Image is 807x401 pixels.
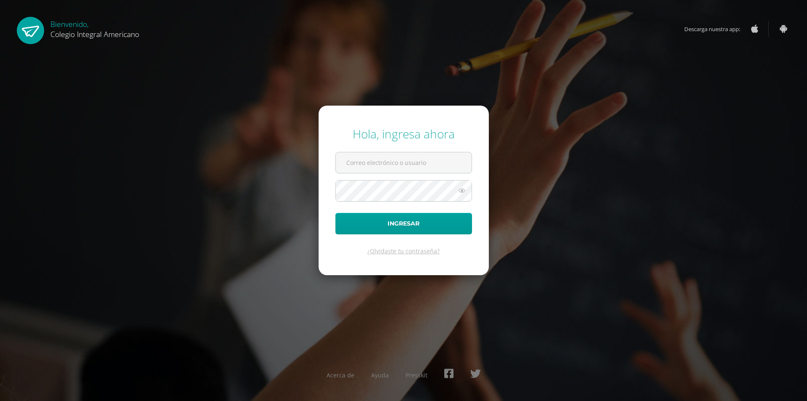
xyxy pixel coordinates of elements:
[371,371,389,379] a: Ayuda
[50,29,139,39] span: Colegio Integral Americano
[406,371,427,379] a: Presskit
[335,213,472,234] button: Ingresar
[50,17,139,39] div: Bienvenido,
[367,247,440,255] a: ¿Olvidaste tu contraseña?
[327,371,354,379] a: Acerca de
[336,152,472,173] input: Correo electrónico o usuario
[684,21,749,37] span: Descarga nuestra app:
[335,126,472,142] div: Hola, ingresa ahora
